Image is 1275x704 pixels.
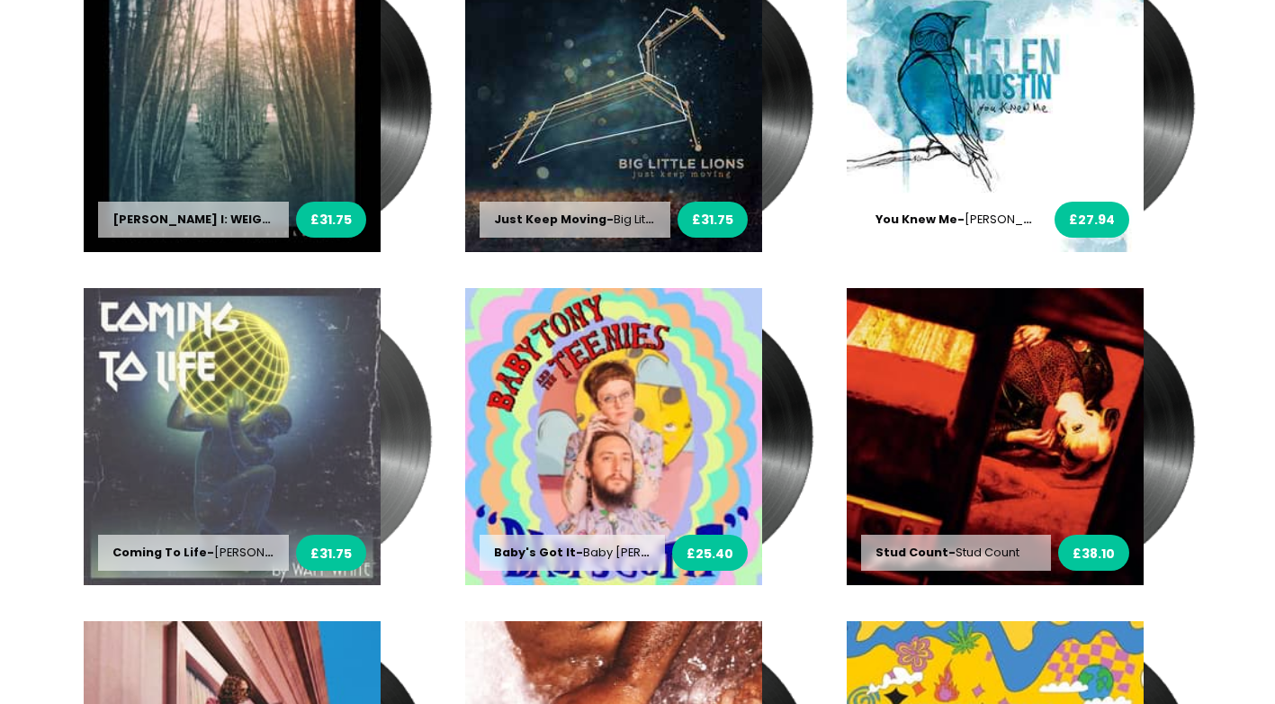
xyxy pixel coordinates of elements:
[1058,535,1129,571] button: £38.10
[1055,202,1129,238] button: £27.94
[672,535,748,571] button: £25.40
[310,545,352,564] span: £31.75
[678,202,748,238] button: £31.75
[296,202,366,238] button: £31.75
[692,211,733,230] span: £31.75
[1073,545,1115,564] span: £38.10
[310,211,352,230] span: £31.75
[687,545,733,564] span: £25.40
[296,535,366,571] button: £31.75
[1069,211,1115,230] span: £27.94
